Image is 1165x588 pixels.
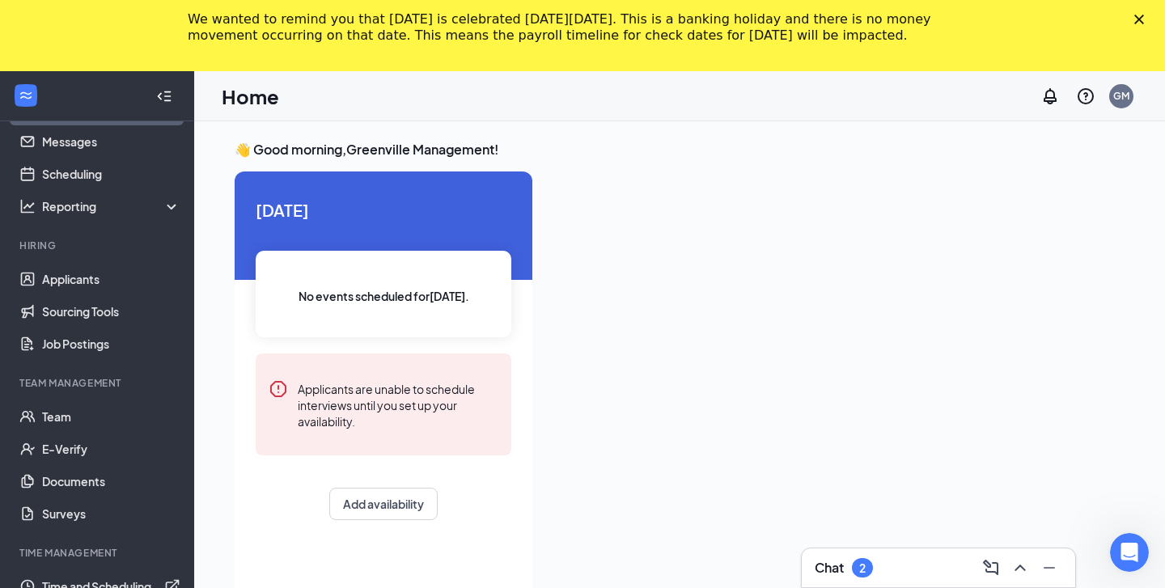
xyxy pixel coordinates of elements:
[1134,15,1150,24] div: Close
[299,287,469,305] span: No events scheduled for [DATE] .
[19,198,36,214] svg: Analysis
[42,497,180,530] a: Surveys
[19,376,177,390] div: Team Management
[1040,558,1059,577] svg: Minimize
[19,546,177,560] div: TIME MANAGEMENT
[298,379,498,429] div: Applicants are unable to schedule interviews until you set up your availability.
[222,82,279,110] h1: Home
[19,239,177,252] div: Hiring
[42,465,180,497] a: Documents
[18,87,34,104] svg: WorkstreamLogo
[859,561,866,575] div: 2
[42,400,180,433] a: Team
[42,328,180,360] a: Job Postings
[815,559,844,577] h3: Chat
[981,558,1001,577] svg: ComposeMessage
[1010,558,1030,577] svg: ChevronUp
[42,263,180,295] a: Applicants
[42,295,180,328] a: Sourcing Tools
[42,158,180,190] a: Scheduling
[269,379,288,399] svg: Error
[42,198,181,214] div: Reporting
[1110,533,1149,572] iframe: Intercom live chat
[1036,555,1062,581] button: Minimize
[42,125,180,158] a: Messages
[1007,555,1033,581] button: ChevronUp
[235,141,1125,159] h3: 👋 Good morning, Greenville Management !
[329,488,438,520] button: Add availability
[1113,89,1129,103] div: GM
[256,197,511,222] span: [DATE]
[188,11,951,44] div: We wanted to remind you that [DATE] is celebrated [DATE][DATE]. This is a banking holiday and the...
[156,88,172,104] svg: Collapse
[1040,87,1060,106] svg: Notifications
[1076,87,1095,106] svg: QuestionInfo
[42,433,180,465] a: E-Verify
[978,555,1004,581] button: ComposeMessage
